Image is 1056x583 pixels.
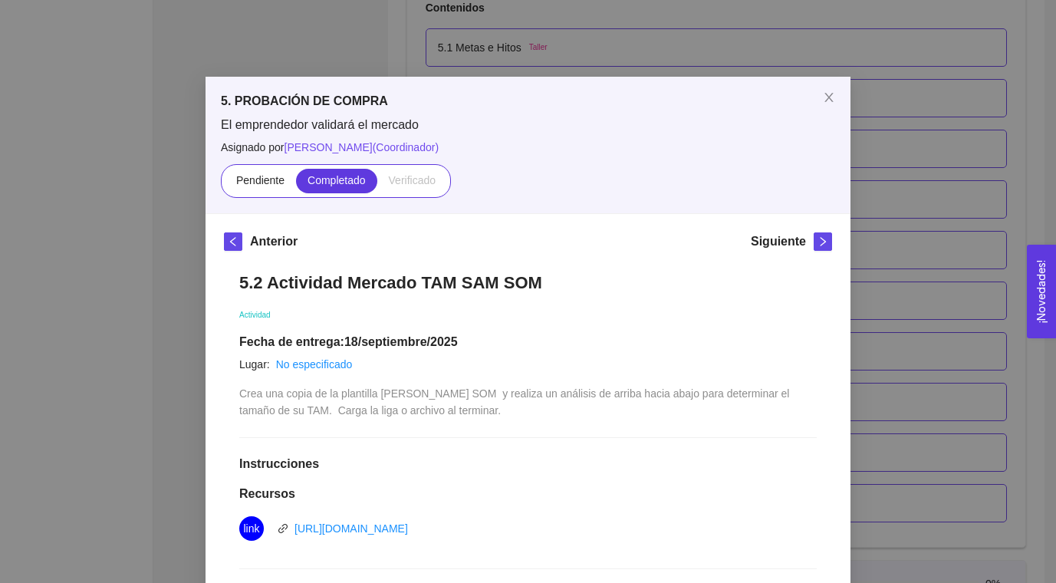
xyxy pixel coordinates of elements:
[278,523,288,534] span: link
[814,232,832,251] button: right
[221,92,835,110] h5: 5. PROBACIÓN DE COMPRA
[389,174,436,186] span: Verificado
[308,174,366,186] span: Completado
[225,236,242,247] span: left
[243,516,259,541] span: link
[239,356,270,373] article: Lugar:
[808,77,850,120] button: Close
[294,522,408,535] a: [URL][DOMAIN_NAME]
[239,311,271,319] span: Actividad
[239,334,817,350] h1: Fecha de entrega: 18/septiembre/2025
[239,272,817,293] h1: 5.2 Actividad Mercado TAM SAM SOM
[1027,245,1056,338] button: Open Feedback Widget
[751,232,806,251] h5: Siguiente
[221,117,835,133] span: El emprendedor validará el mercado
[823,91,835,104] span: close
[221,139,835,156] span: Asignado por
[276,358,353,371] a: No especificado
[224,232,242,251] button: left
[239,456,817,472] h1: Instrucciones
[239,387,792,417] span: Crea una copia de la plantilla [PERSON_NAME] SOM y realiza un análisis de arriba hacia abajo para...
[285,141,439,153] span: [PERSON_NAME] ( Coordinador )
[236,174,285,186] span: Pendiente
[250,232,298,251] h5: Anterior
[814,236,831,247] span: right
[239,486,817,502] h1: Recursos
